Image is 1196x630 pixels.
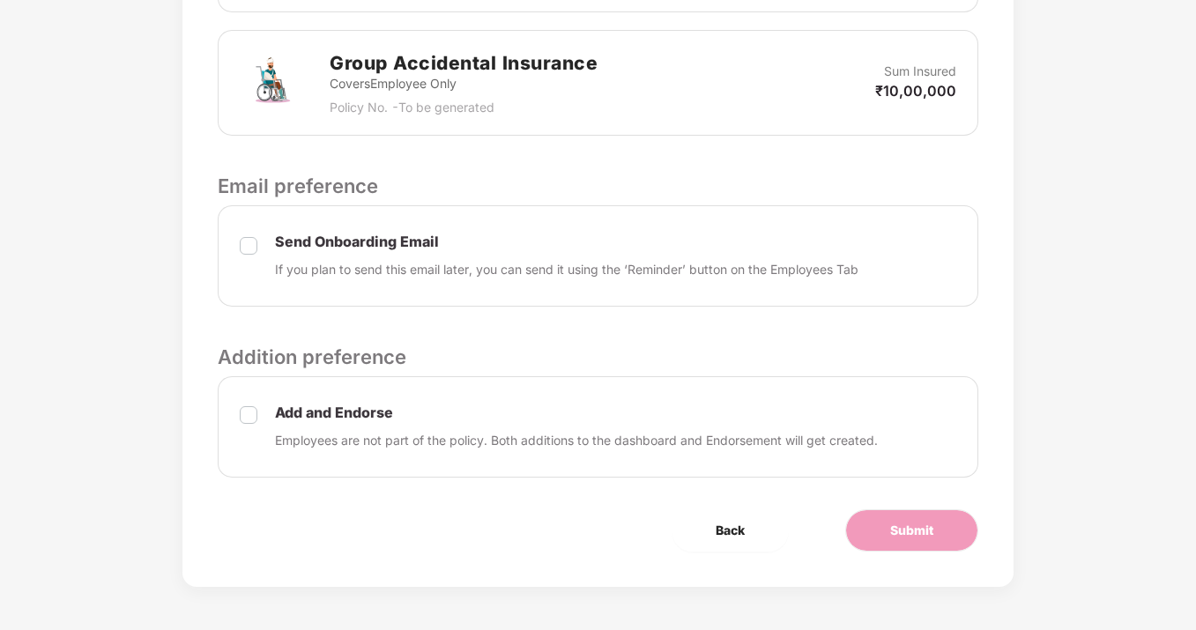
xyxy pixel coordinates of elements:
p: Sum Insured [884,62,956,81]
p: Email preference [218,171,977,201]
p: Addition preference [218,342,977,372]
p: Policy No. - To be generated [330,98,598,117]
button: Back [672,509,789,552]
button: Submit [845,509,978,552]
p: Covers Employee Only [330,74,598,93]
p: Send Onboarding Email [275,233,858,251]
span: Back [716,521,745,540]
p: Employees are not part of the policy. Both additions to the dashboard and Endorsement will get cr... [275,431,878,450]
p: ₹10,00,000 [875,81,956,100]
p: Add and Endorse [275,404,878,422]
img: svg+xml;base64,PHN2ZyB4bWxucz0iaHR0cDovL3d3dy53My5vcmcvMjAwMC9zdmciIHdpZHRoPSI3MiIgaGVpZ2h0PSI3Mi... [240,51,303,115]
p: If you plan to send this email later, you can send it using the ‘Reminder’ button on the Employee... [275,260,858,279]
h2: Group Accidental Insurance [330,48,598,78]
